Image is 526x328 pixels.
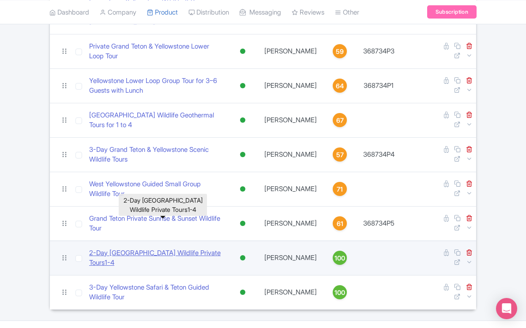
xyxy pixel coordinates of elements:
[89,76,223,96] a: Yellowstone Lower Loop Group Tour for 3–6 Guests with Lunch
[238,217,247,230] div: Active
[326,147,354,162] a: 57
[259,103,322,137] td: [PERSON_NAME]
[259,137,322,172] td: [PERSON_NAME]
[89,214,223,234] a: Grand Teton Private Sunrise & Sunset Wildlife Tour
[259,275,322,309] td: [PERSON_NAME]
[326,113,354,127] a: 67
[238,79,247,92] div: Active
[238,286,247,299] div: Active
[326,285,354,299] a: 100
[326,44,354,58] a: 59
[259,68,322,103] td: [PERSON_NAME]
[326,79,354,93] a: 64
[496,298,517,319] div: Open Intercom Messenger
[334,253,345,263] span: 100
[337,219,343,229] span: 61
[357,206,400,241] td: 368734P5
[337,185,343,194] span: 71
[336,81,344,91] span: 64
[259,241,322,275] td: [PERSON_NAME]
[238,45,247,58] div: Active
[326,251,354,265] a: 100
[336,116,344,125] span: 67
[238,252,247,264] div: Active
[89,110,223,130] a: [GEOGRAPHIC_DATA] Wildlife Geothermal Tours for 1 to 4
[89,283,223,302] a: ​3-Day Yellowstone Safari & Teton Guided Wildlife Tour
[89,41,223,61] a: Private Grand Teton & Yellowstone Lower Loop Tour
[238,148,247,161] div: Active
[326,182,354,196] a: 71
[357,68,400,103] td: 368734P1
[336,47,344,57] span: 59
[119,194,207,216] div: 2-Day [GEOGRAPHIC_DATA] Wildlife Private Tours1-4
[238,114,247,127] div: Active
[357,34,400,68] td: 368734P3
[89,248,223,268] a: 2-Day [GEOGRAPHIC_DATA] Wildlife Private Tours1-4
[89,145,223,165] a: 3-Day Grand Teton & Yellowstone Scenic Wildlife Tours
[357,137,400,172] td: 368734P4
[259,206,322,241] td: [PERSON_NAME]
[238,183,247,196] div: Active
[334,288,345,298] span: 100
[326,216,354,230] a: 61
[427,5,477,19] a: Subscription
[259,34,322,68] td: [PERSON_NAME]
[259,172,322,206] td: [PERSON_NAME]
[89,179,223,199] a: West Yellowstone Guided Small Group Wildlife Tour
[336,150,344,160] span: 57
